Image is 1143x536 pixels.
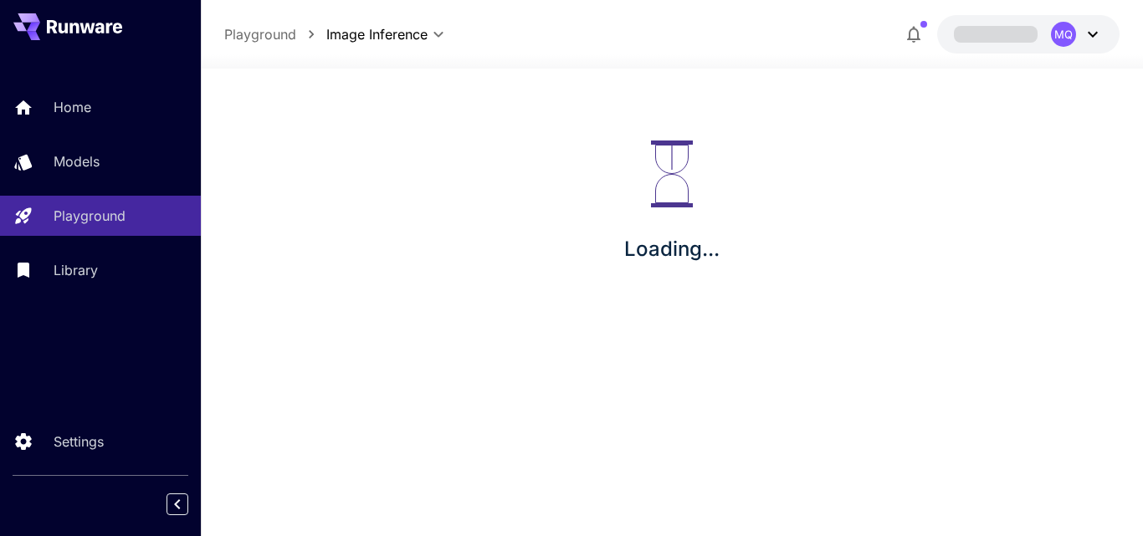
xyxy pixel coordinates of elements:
p: Playground [54,206,126,226]
div: MQ [1051,22,1076,47]
p: Library [54,260,98,280]
p: Models [54,151,100,171]
p: Settings [54,431,104,452]
button: MQ [937,15,1120,54]
p: Home [54,97,91,117]
a: Playground [224,24,296,44]
p: Loading... [624,234,720,264]
button: Collapse sidebar [167,493,188,515]
span: Image Inference [326,24,428,44]
div: Collapse sidebar [179,489,201,519]
nav: breadcrumb [224,24,326,44]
